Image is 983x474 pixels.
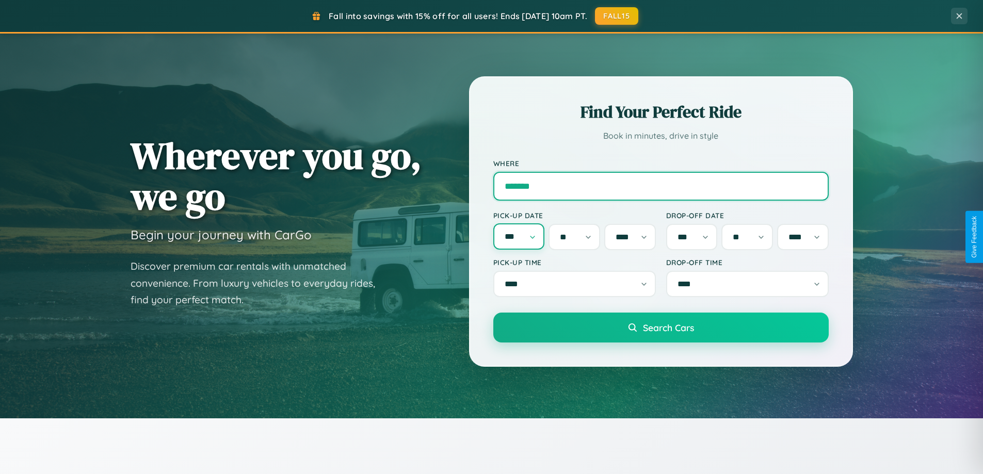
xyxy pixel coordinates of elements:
[131,135,422,217] h1: Wherever you go, we go
[329,11,587,21] span: Fall into savings with 15% off for all users! Ends [DATE] 10am PT.
[971,216,978,258] div: Give Feedback
[131,227,312,242] h3: Begin your journey with CarGo
[493,313,829,342] button: Search Cars
[666,258,829,267] label: Drop-off Time
[493,128,829,143] p: Book in minutes, drive in style
[666,211,829,220] label: Drop-off Date
[643,322,694,333] span: Search Cars
[493,258,656,267] label: Pick-up Time
[493,101,829,123] h2: Find Your Perfect Ride
[131,258,389,308] p: Discover premium car rentals with unmatched convenience. From luxury vehicles to everyday rides, ...
[493,159,829,168] label: Where
[493,211,656,220] label: Pick-up Date
[595,7,638,25] button: FALL15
